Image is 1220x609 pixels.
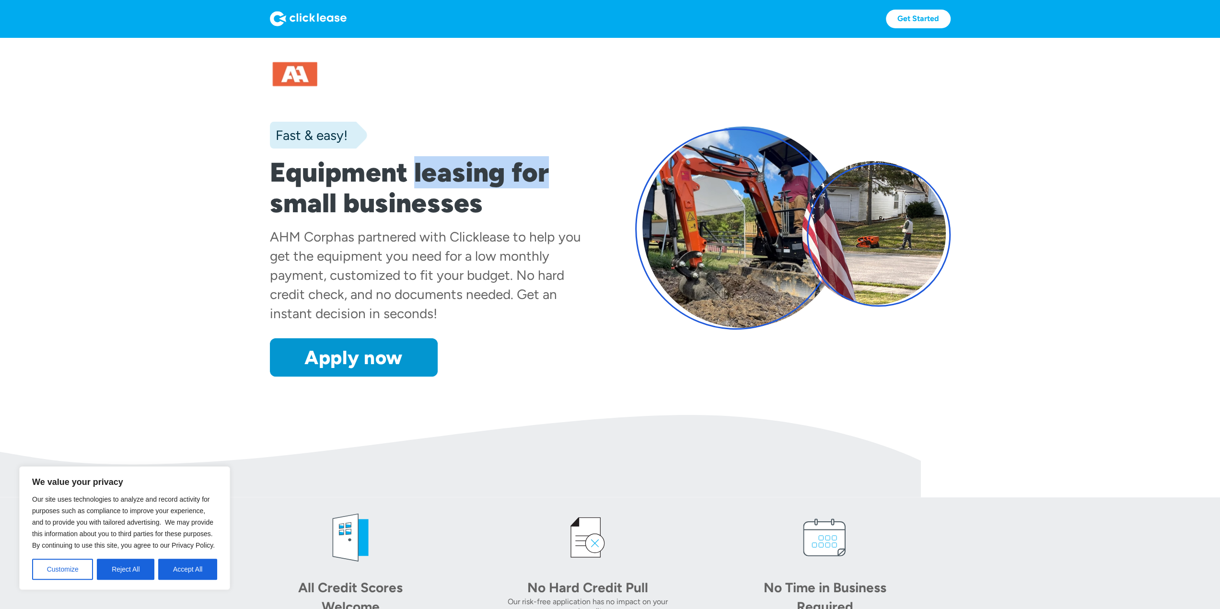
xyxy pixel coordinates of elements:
[322,509,379,566] img: welcome icon
[270,229,334,245] div: AHM Corp
[19,466,230,590] div: We value your privacy
[97,559,154,580] button: Reject All
[270,11,347,26] img: Logo
[270,126,348,145] div: Fast & easy!
[32,476,217,488] p: We value your privacy
[270,229,581,322] div: has partnered with Clicklease to help you get the equipment you need for a low monthly payment, c...
[886,10,951,28] a: Get Started
[32,559,93,580] button: Customize
[32,495,215,549] span: Our site uses technologies to analyze and record activity for purposes such as compliance to impr...
[796,509,853,566] img: calendar icon
[559,509,616,566] img: credit icon
[270,338,438,377] a: Apply now
[270,157,585,218] h1: Equipment leasing for small businesses
[158,559,217,580] button: Accept All
[521,578,655,597] div: No Hard Credit Pull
